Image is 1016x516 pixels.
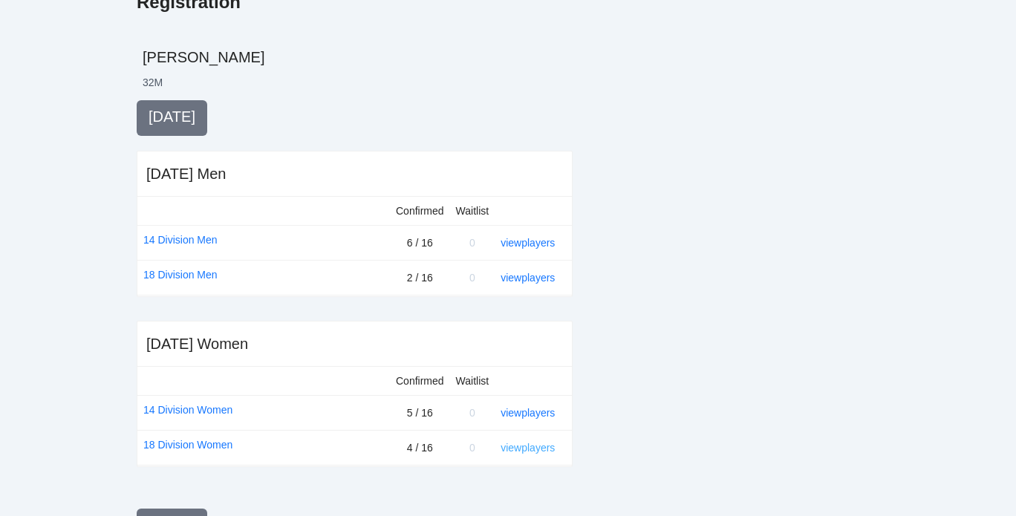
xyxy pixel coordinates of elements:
[469,272,475,284] span: 0
[501,237,555,249] a: view players
[390,396,450,431] td: 5 / 16
[469,237,475,249] span: 0
[390,226,450,261] td: 6 / 16
[469,407,475,419] span: 0
[390,431,450,466] td: 4 / 16
[143,402,232,418] a: 14 Division Women
[390,261,450,295] td: 2 / 16
[143,75,163,90] li: 32 M
[143,47,879,68] h2: [PERSON_NAME]
[146,163,226,184] div: [DATE] Men
[396,373,444,389] div: Confirmed
[396,203,444,219] div: Confirmed
[501,272,555,284] a: view players
[143,267,218,283] a: 18 Division Men
[456,373,489,389] div: Waitlist
[501,442,555,454] a: view players
[146,333,248,354] div: [DATE] Women
[143,232,218,248] a: 14 Division Men
[149,108,195,125] span: [DATE]
[469,442,475,454] span: 0
[501,407,555,419] a: view players
[143,437,232,453] a: 18 Division Women
[456,203,489,219] div: Waitlist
